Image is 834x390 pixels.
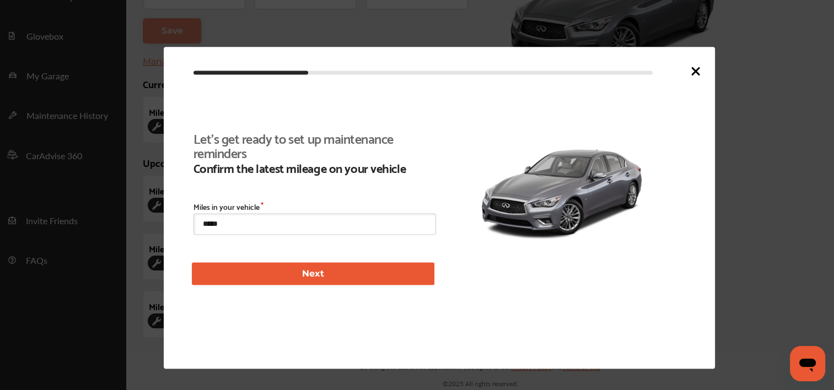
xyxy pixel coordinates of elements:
[192,263,434,285] button: Next
[193,131,429,159] b: Let's get ready to set up maintenance reminders
[193,160,429,175] b: Confirm the latest mileage on your vehicle
[475,127,648,257] img: 12214_st0640_046.jpg
[790,346,825,381] iframe: Button to launch messaging window
[193,202,436,211] label: Miles in your vehicle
